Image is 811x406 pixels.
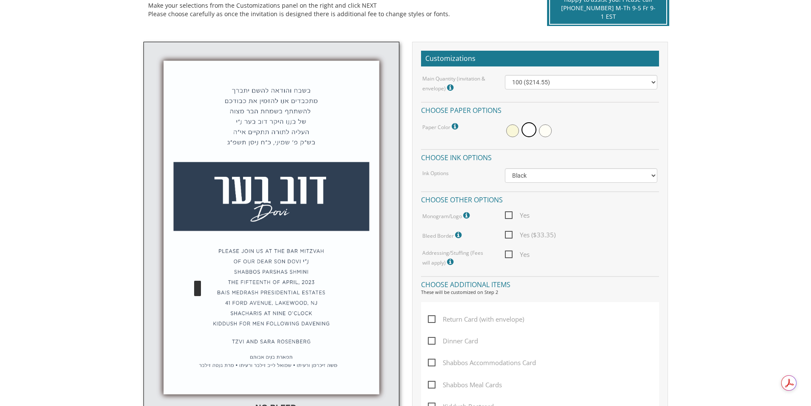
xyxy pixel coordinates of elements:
span: Yes ($33.35) [505,230,556,240]
label: Paper Color [422,121,460,132]
div: These will be customized on Step 2 [421,289,659,296]
span: Dinner Card [428,336,478,346]
h4: Choose ink options [421,149,659,164]
label: Addressing/Stuffing (Fees will apply) [422,249,492,268]
div: Make your selections from the Customizations panel on the right and click NEXT Please choose care... [148,1,527,18]
span: Return Card (with envelope) [428,314,524,325]
span: Yes [505,210,530,221]
label: Ink Options [422,170,449,177]
span: Yes [505,249,530,260]
h4: Choose other options [421,191,659,206]
label: Bleed Border [422,230,464,241]
span: Shabbos Accommodations Card [428,357,536,368]
h4: Choose paper options [421,102,659,117]
h2: Customizations [421,51,659,67]
label: Main Quantity (invitation & envelope) [422,75,492,93]
h4: Choose additional items [421,276,659,291]
span: Shabbos Meal Cards [428,380,502,390]
label: Monogram/Logo [422,210,472,221]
